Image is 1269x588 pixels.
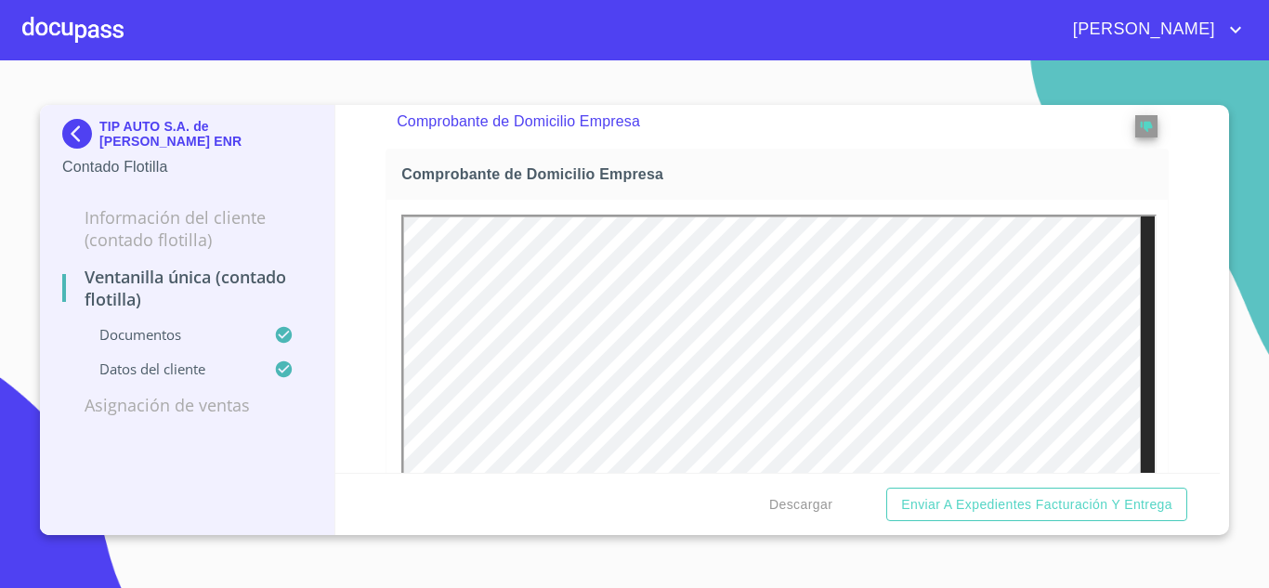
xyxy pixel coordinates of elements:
span: Comprobante de Domicilio Empresa [401,164,1160,184]
button: Enviar a Expedientes Facturación y Entrega [886,488,1187,522]
img: Docupass spot blue [62,119,99,149]
p: Contado Flotilla [62,156,312,178]
p: Ventanilla Única (Contado Flotilla) [62,266,312,310]
button: reject [1135,115,1158,137]
span: Enviar a Expedientes Facturación y Entrega [901,493,1172,516]
span: [PERSON_NAME] [1059,15,1224,45]
div: TIP AUTO S.A. de [PERSON_NAME] ENR [62,119,312,156]
button: Descargar [762,488,840,522]
p: Documentos [62,325,274,344]
p: TIP AUTO S.A. de [PERSON_NAME] ENR [99,119,312,149]
p: Datos del cliente [62,359,274,378]
p: Información del Cliente (Contado Flotilla) [62,206,312,251]
p: Asignación de Ventas [62,394,312,416]
button: account of current user [1059,15,1247,45]
span: Descargar [769,493,832,516]
p: Comprobante de Domicilio Empresa [397,111,1081,133]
